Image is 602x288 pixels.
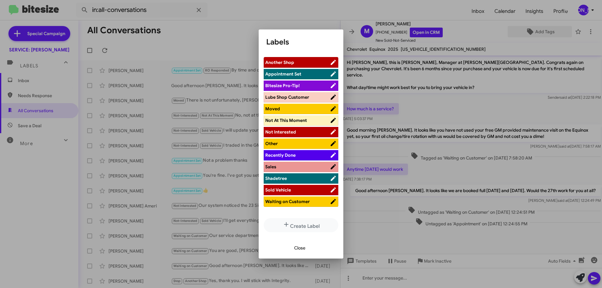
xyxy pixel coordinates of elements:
span: Another Shop [265,60,294,65]
span: Bitesize Pro-Tip! [265,83,300,88]
span: Lube Shop Customer [265,94,309,100]
span: Waiting on Customer [265,199,310,204]
h1: Labels [266,37,336,47]
button: Close [289,242,310,254]
span: Recently Done [265,152,296,158]
span: Moved [265,106,280,112]
span: Sales [265,164,276,170]
span: Not Interested [265,129,296,135]
span: Appointment Set [265,71,301,77]
span: Other [265,141,278,146]
span: Sold Vehicle [265,187,291,193]
span: Not At This Moment [265,118,307,123]
span: Shadetree [265,175,287,181]
span: Close [294,242,305,254]
button: Create Label [264,218,338,232]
